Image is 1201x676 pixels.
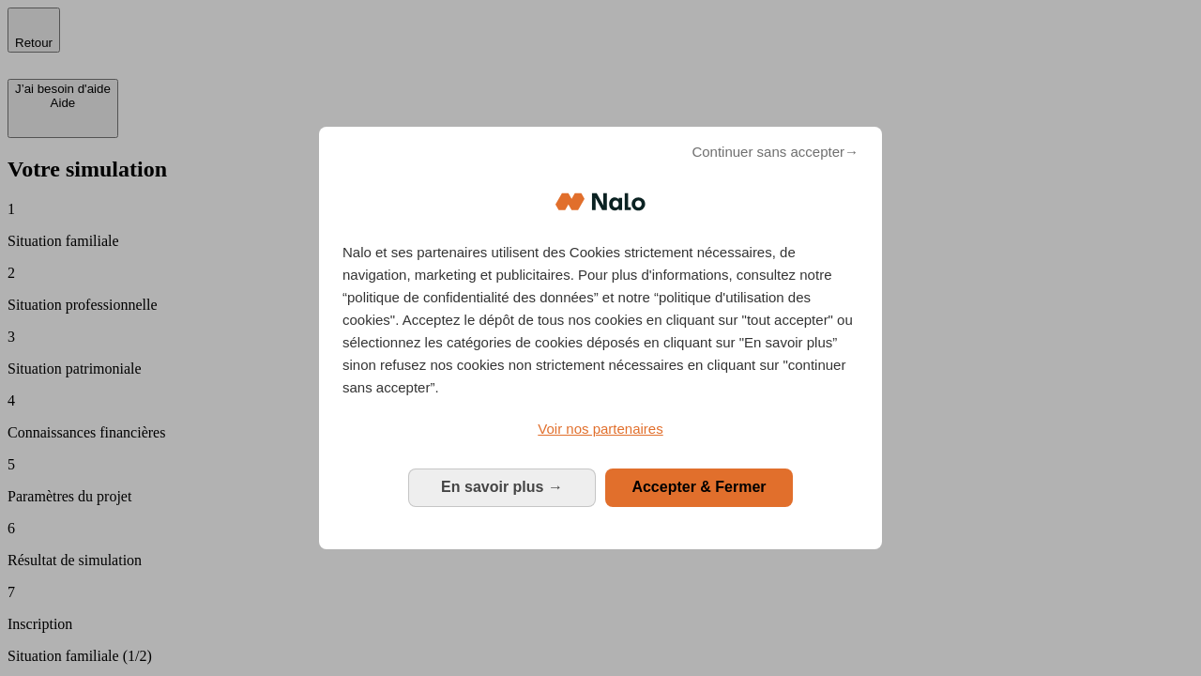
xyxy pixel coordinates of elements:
[319,127,882,548] div: Bienvenue chez Nalo Gestion du consentement
[441,479,563,495] span: En savoir plus →
[631,479,766,495] span: Accepter & Fermer
[538,421,662,437] span: Voir nos partenaires
[408,469,596,506] button: En savoir plus: Configurer vos consentements
[555,174,646,230] img: Logo
[342,241,859,399] p: Nalo et ses partenaires utilisent des Cookies strictement nécessaires, de navigation, marketing e...
[692,141,859,163] span: Continuer sans accepter→
[342,418,859,440] a: Voir nos partenaires
[605,469,793,506] button: Accepter & Fermer: Accepter notre traitement des données et fermer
